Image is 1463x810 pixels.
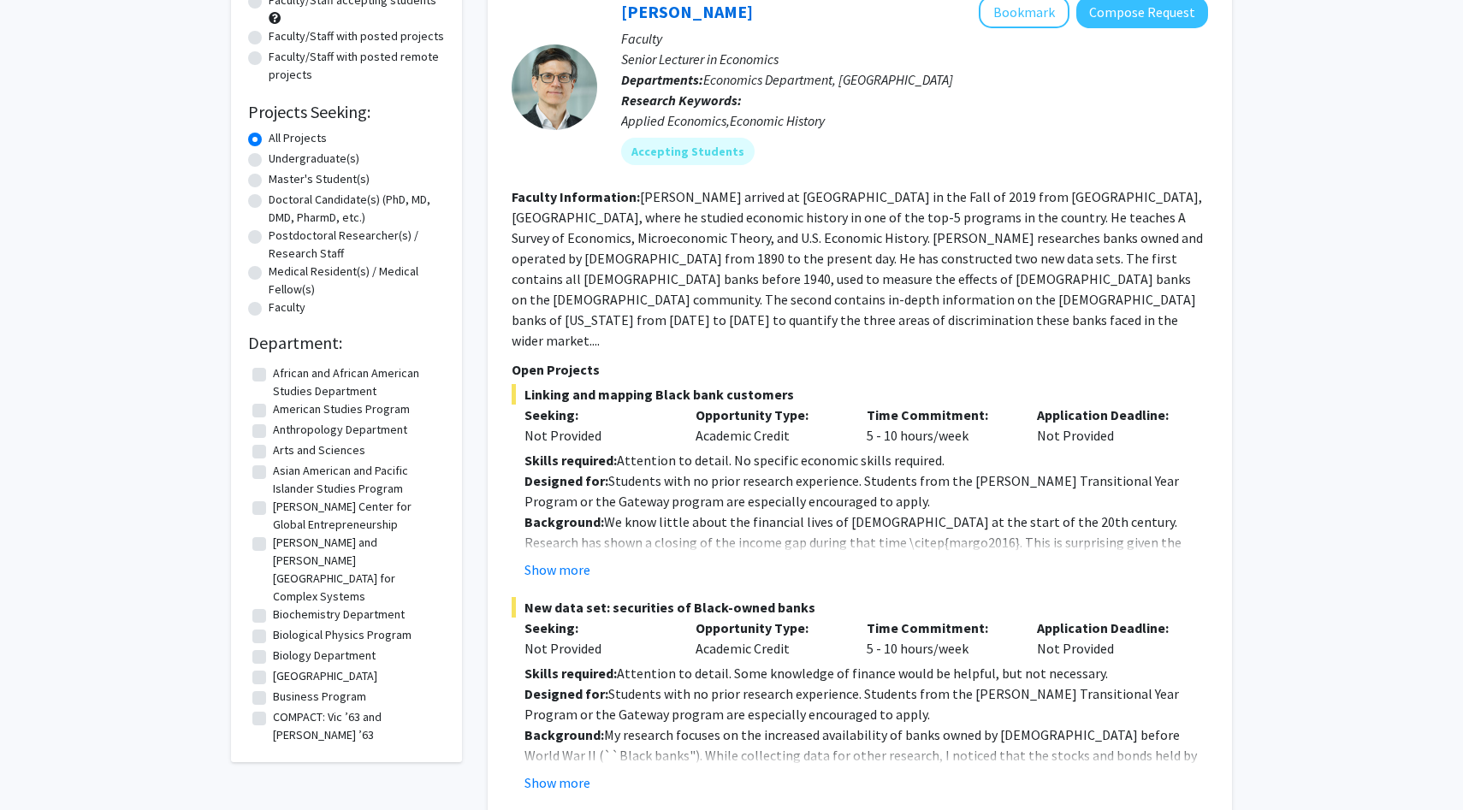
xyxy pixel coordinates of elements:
[621,92,742,109] b: Research Keywords:
[621,28,1208,49] p: Faculty
[512,359,1208,380] p: Open Projects
[273,534,441,606] label: [PERSON_NAME] and [PERSON_NAME][GEOGRAPHIC_DATA] for Complex Systems
[696,405,841,425] p: Opportunity Type:
[1037,405,1182,425] p: Application Deadline:
[269,129,327,147] label: All Projects
[524,450,1208,470] p: Attention to detail. No specific economic skills required.
[273,606,405,624] label: Biochemistry Department
[524,685,608,702] strong: Designed for:
[273,441,365,459] label: Arts and Sciences
[683,618,854,659] div: Academic Credit
[524,513,604,530] strong: Background:
[867,618,1012,638] p: Time Commitment:
[13,733,73,797] iframe: Chat
[248,333,445,353] h2: Department:
[683,405,854,446] div: Academic Credit
[621,1,753,22] a: [PERSON_NAME]
[621,110,1208,131] div: Applied Economics,Economic History
[1037,618,1182,638] p: Application Deadline:
[621,49,1208,69] p: Senior Lecturer in Economics
[273,626,412,644] label: Biological Physics Program
[1024,618,1195,659] div: Not Provided
[269,48,445,84] label: Faculty/Staff with posted remote projects
[273,688,366,706] label: Business Program
[524,638,670,659] div: Not Provided
[269,299,305,316] label: Faculty
[512,188,1203,349] fg-read-more: [PERSON_NAME] arrived at [GEOGRAPHIC_DATA] in the Fall of 2019 from [GEOGRAPHIC_DATA], [GEOGRAPHI...
[524,405,670,425] p: Seeking:
[696,618,841,638] p: Opportunity Type:
[524,470,1208,511] p: Students with no prior research experience. Students from the [PERSON_NAME] Transitional Year Pro...
[273,667,377,685] label: [GEOGRAPHIC_DATA]
[273,400,410,418] label: American Studies Program
[273,498,441,534] label: [PERSON_NAME] Center for Global Entrepreneurship
[1024,405,1195,446] div: Not Provided
[269,150,359,168] label: Undergraduate(s)
[273,421,407,439] label: Anthropology Department
[269,227,445,263] label: Postdoctoral Researcher(s) / Research Staff
[273,462,441,498] label: Asian American and Pacific Islander Studies Program
[524,559,590,580] button: Show more
[269,170,370,188] label: Master's Student(s)
[248,102,445,122] h2: Projects Seeking:
[273,647,376,665] label: Biology Department
[512,188,640,205] b: Faculty Information:
[524,452,617,469] strong: Skills required:
[273,708,441,798] label: COMPACT: Vic ’63 and [PERSON_NAME] ’63 [PERSON_NAME] Center for Community Partnerships and Civic ...
[269,27,444,45] label: Faculty/Staff with posted projects
[621,71,703,88] b: Departments:
[524,726,604,743] strong: Background:
[512,384,1208,405] span: Linking and mapping Black bank customers
[524,663,1208,683] p: Attention to detail. Some knowledge of finance would be helpful, but not necessary.
[854,618,1025,659] div: 5 - 10 hours/week
[273,364,441,400] label: African and African American Studies Department
[524,511,1208,614] p: We know little about the financial lives of [DEMOGRAPHIC_DATA] at the start of the 20th century. ...
[867,405,1012,425] p: Time Commitment:
[524,618,670,638] p: Seeking:
[703,71,953,88] span: Economics Department, [GEOGRAPHIC_DATA]
[512,597,1208,618] span: New data set: securities of Black-owned banks
[524,425,670,446] div: Not Provided
[269,191,445,227] label: Doctoral Candidate(s) (PhD, MD, DMD, PharmD, etc.)
[269,263,445,299] label: Medical Resident(s) / Medical Fellow(s)
[524,472,608,489] strong: Designed for:
[621,138,755,165] mat-chip: Accepting Students
[524,772,590,793] button: Show more
[524,683,1208,724] p: Students with no prior research experience. Students from the [PERSON_NAME] Transitional Year Pro...
[524,665,617,682] strong: Skills required:
[854,405,1025,446] div: 5 - 10 hours/week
